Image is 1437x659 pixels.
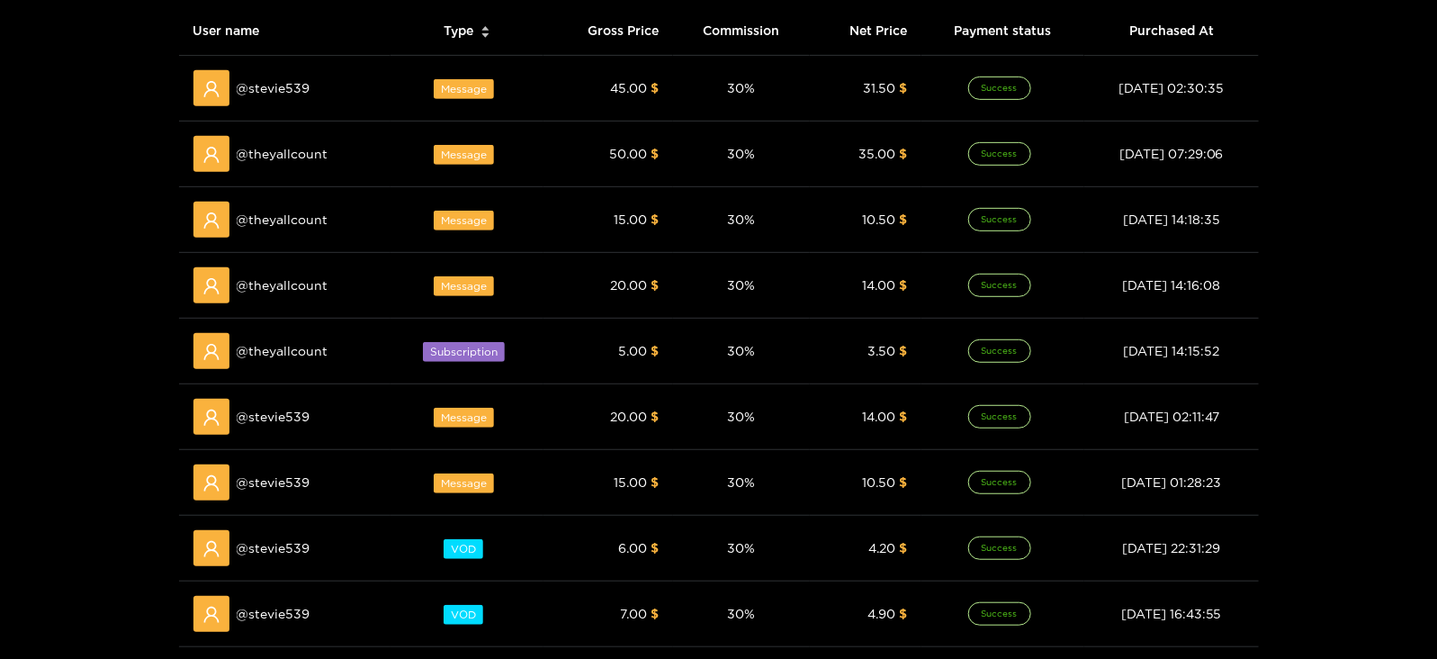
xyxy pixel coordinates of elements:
[1122,541,1220,555] span: [DATE] 22:31:29
[434,408,494,428] span: Message
[651,541,659,555] span: $
[899,212,907,226] span: $
[1123,212,1220,226] span: [DATE] 14:18:35
[1121,607,1222,620] span: [DATE] 16:43:55
[862,475,895,489] span: 10.50
[1124,410,1219,423] span: [DATE] 02:11:47
[651,607,659,620] span: $
[480,23,490,33] span: caret-up
[651,212,659,226] span: $
[968,208,1031,231] span: Success
[480,31,490,41] span: caret-down
[1119,147,1224,160] span: [DATE] 07:29:06
[202,343,220,361] span: user
[651,475,659,489] span: $
[727,541,755,555] span: 30 %
[651,81,659,95] span: $
[968,339,1031,363] span: Success
[727,278,755,292] span: 30 %
[1118,81,1224,95] span: [DATE] 02:30:35
[434,79,494,99] span: Message
[434,211,494,230] span: Message
[237,78,310,98] span: @ stevie539
[862,212,895,226] span: 10.50
[651,278,659,292] span: $
[614,212,647,226] span: 15.00
[202,212,220,230] span: user
[610,278,647,292] span: 20.00
[673,6,810,56] th: Commission
[863,81,895,95] span: 31.50
[444,21,473,41] span: Type
[610,410,647,423] span: 20.00
[543,6,673,56] th: Gross Price
[867,607,895,620] span: 4.90
[237,407,310,427] span: @ stevie539
[968,602,1031,626] span: Success
[727,212,755,226] span: 30 %
[968,77,1031,100] span: Success
[434,474,494,493] span: Message
[237,473,310,492] span: @ stevie539
[727,344,755,357] span: 30 %
[237,275,328,295] span: @ theyallcount
[614,475,647,489] span: 15.00
[727,607,755,620] span: 30 %
[423,342,505,362] span: Subscription
[727,81,755,95] span: 30 %
[1122,278,1220,292] span: [DATE] 14:16:08
[610,81,647,95] span: 45.00
[202,540,220,558] span: user
[202,80,220,98] span: user
[968,537,1031,560] span: Success
[810,6,921,56] th: Net Price
[237,210,328,230] span: @ theyallcount
[618,344,647,357] span: 5.00
[899,475,907,489] span: $
[202,277,220,295] span: user
[651,344,659,357] span: $
[651,147,659,160] span: $
[444,605,483,625] span: VOD
[727,147,755,160] span: 30 %
[1123,344,1219,357] span: [DATE] 14:15:52
[237,538,310,558] span: @ stevie539
[899,410,907,423] span: $
[202,146,220,164] span: user
[609,147,647,160] span: 50.00
[899,541,907,555] span: $
[968,274,1031,297] span: Success
[434,276,494,296] span: Message
[237,341,328,361] span: @ theyallcount
[867,344,895,357] span: 3.50
[620,607,647,620] span: 7.00
[1121,475,1221,489] span: [DATE] 01:28:23
[968,405,1031,429] span: Success
[899,81,907,95] span: $
[237,144,328,164] span: @ theyallcount
[444,539,483,559] span: VOD
[858,147,895,160] span: 35.00
[899,147,907,160] span: $
[968,471,1031,494] span: Success
[727,475,755,489] span: 30 %
[237,604,310,624] span: @ stevie539
[862,410,895,423] span: 14.00
[899,607,907,620] span: $
[179,6,391,56] th: User name
[202,606,220,624] span: user
[921,6,1084,56] th: Payment status
[618,541,647,555] span: 6.00
[899,278,907,292] span: $
[862,278,895,292] span: 14.00
[899,344,907,357] span: $
[434,145,494,165] span: Message
[968,142,1031,166] span: Success
[1084,6,1258,56] th: Purchased At
[202,409,220,427] span: user
[727,410,755,423] span: 30 %
[202,474,220,492] span: user
[868,541,895,555] span: 4.20
[651,410,659,423] span: $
